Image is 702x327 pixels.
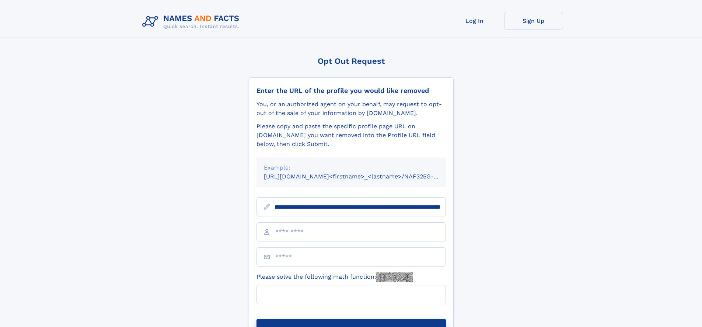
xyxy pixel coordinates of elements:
[256,272,413,282] label: Please solve the following math function:
[249,56,454,66] div: Opt Out Request
[139,12,245,32] img: Logo Names and Facts
[264,163,439,172] div: Example:
[256,100,446,118] div: You, or an authorized agent on your behalf, may request to opt-out of the sale of your informatio...
[264,173,460,180] small: [URL][DOMAIN_NAME]<firstname>_<lastname>/NAF325G-xxxxxxxx
[256,87,446,95] div: Enter the URL of the profile you would like removed
[256,122,446,149] div: Please copy and paste the specific profile page URL on [DOMAIN_NAME] you want removed into the Pr...
[445,12,504,30] a: Log In
[504,12,563,30] a: Sign Up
